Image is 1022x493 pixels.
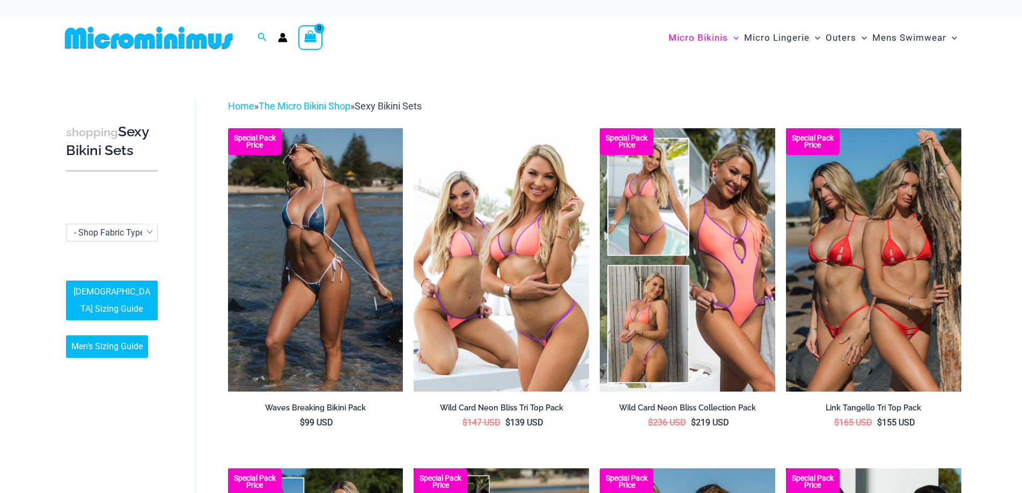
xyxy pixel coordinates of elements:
[300,417,305,428] span: $
[278,33,288,42] a: Account icon link
[691,417,729,428] bdi: 219 USD
[298,25,323,50] a: View Shopping Cart, empty
[872,24,946,51] span: Mens Swimwear
[414,128,589,391] img: Wild Card Neon Bliss Tri Top Pack
[505,417,543,428] bdi: 139 USD
[691,417,696,428] span: $
[600,475,653,489] b: Special Pack Price
[877,417,915,428] bdi: 155 USD
[786,128,961,391] a: Bikini Pack Bikini Pack BBikini Pack B
[600,403,775,413] h2: Wild Card Neon Bliss Collection Pack
[648,417,686,428] bdi: 236 USD
[228,403,403,417] a: Waves Breaking Bikini Pack
[228,475,282,489] b: Special Pack Price
[414,475,467,489] b: Special Pack Price
[66,281,158,320] a: [DEMOGRAPHIC_DATA] Sizing Guide
[786,403,961,413] h2: Link Tangello Tri Top Pack
[228,100,422,112] span: » »
[810,24,820,51] span: Menu Toggle
[300,417,333,428] bdi: 99 USD
[668,24,728,51] span: Micro Bikinis
[259,100,350,112] a: The Micro Bikini Shop
[600,403,775,417] a: Wild Card Neon Bliss Collection Pack
[870,21,960,54] a: Mens SwimwearMenu ToggleMenu Toggle
[414,403,589,417] a: Wild Card Neon Bliss Tri Top Pack
[741,21,823,54] a: Micro LingerieMenu ToggleMenu Toggle
[826,24,856,51] span: Outers
[823,21,870,54] a: OutersMenu ToggleMenu Toggle
[74,227,144,238] span: - Shop Fabric Type
[786,475,840,489] b: Special Pack Price
[67,224,157,241] span: - Shop Fabric Type
[228,128,403,391] a: Waves Breaking Ocean 312 Top 456 Bottom 08 Waves Breaking Ocean 312 Top 456 Bottom 04Waves Breaki...
[228,100,254,112] a: Home
[744,24,810,51] span: Micro Lingerie
[66,126,118,139] span: shopping
[462,417,501,428] bdi: 147 USD
[462,417,467,428] span: $
[664,20,962,56] nav: Site Navigation
[728,24,739,51] span: Menu Toggle
[877,417,882,428] span: $
[258,31,267,45] a: Search icon link
[228,128,403,391] img: Waves Breaking Ocean 312 Top 456 Bottom 08
[66,123,158,160] h3: Sexy Bikini Sets
[414,403,589,413] h2: Wild Card Neon Bliss Tri Top Pack
[786,135,840,149] b: Special Pack Price
[834,417,872,428] bdi: 165 USD
[856,24,867,51] span: Menu Toggle
[66,224,158,241] span: - Shop Fabric Type
[414,128,589,391] a: Wild Card Neon Bliss Tri Top PackWild Card Neon Bliss Tri Top Pack BWild Card Neon Bliss Tri Top ...
[600,128,775,391] a: Collection Pack (7) Collection Pack B (1)Collection Pack B (1)
[355,100,422,112] span: Sexy Bikini Sets
[228,135,282,149] b: Special Pack Price
[666,21,741,54] a: Micro BikinisMenu ToggleMenu Toggle
[61,26,237,50] img: MM SHOP LOGO FLAT
[946,24,957,51] span: Menu Toggle
[786,128,961,391] img: Bikini Pack
[66,335,148,358] a: Men’s Sizing Guide
[786,403,961,417] a: Link Tangello Tri Top Pack
[505,417,510,428] span: $
[600,128,775,391] img: Collection Pack (7)
[834,417,839,428] span: $
[648,417,653,428] span: $
[600,135,653,149] b: Special Pack Price
[228,403,403,413] h2: Waves Breaking Bikini Pack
